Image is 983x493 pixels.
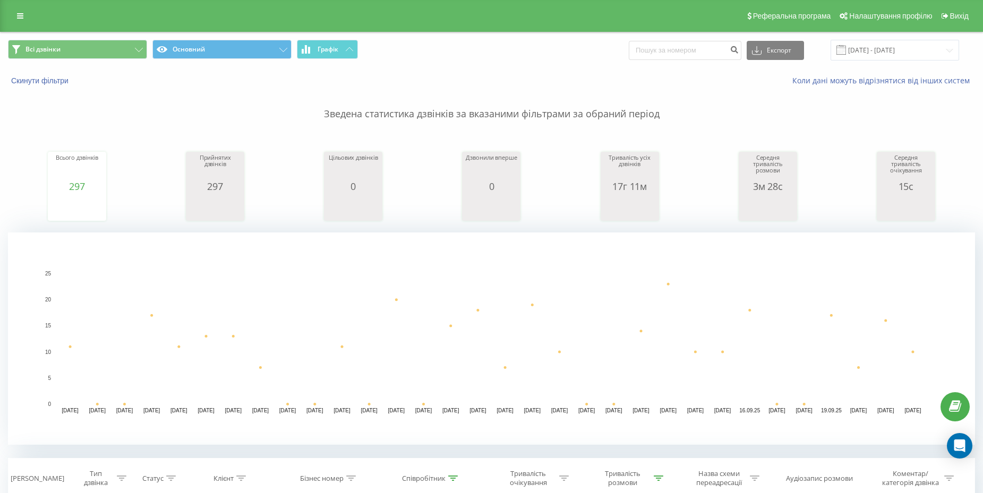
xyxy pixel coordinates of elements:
text: [DATE] [388,408,405,413]
div: Статус [142,474,164,483]
text: [DATE] [768,408,785,413]
div: Цільових дзвінків [327,154,380,181]
span: Графік [318,46,338,53]
div: Аудіозапис розмови [786,474,853,483]
text: 0 [48,401,51,407]
div: Дзвонили вперше [465,154,518,181]
div: Бізнес номер [300,474,344,483]
text: [DATE] [170,408,187,413]
button: Скинути фільтри [8,76,74,85]
div: Коментар/категорія дзвінка [879,469,942,487]
div: Open Intercom Messenger [947,433,972,459]
div: Співробітник [402,474,446,483]
svg: A chart. [327,192,380,223]
text: [DATE] [198,408,215,413]
div: Тип дзвінка [78,469,114,487]
text: [DATE] [89,408,106,413]
div: 15с [879,181,933,192]
button: Графік [297,40,358,59]
text: [DATE] [687,408,704,413]
svg: A chart. [879,192,933,223]
span: Вихід [950,12,969,20]
text: [DATE] [578,408,595,413]
text: [DATE] [796,408,813,413]
a: Коли дані можуть відрізнятися вiд інших систем [792,75,975,85]
span: Налаштування профілю [849,12,932,20]
text: [DATE] [225,408,242,413]
svg: A chart. [465,192,518,223]
text: 15 [45,323,52,329]
text: 19.09.25 [821,408,842,413]
div: Тривалість розмови [594,469,651,487]
div: 297 [50,181,104,192]
div: [PERSON_NAME] [11,474,64,483]
text: [DATE] [415,408,432,413]
div: Прийнятих дзвінків [189,154,242,181]
span: Реферальна програма [753,12,831,20]
text: [DATE] [143,408,160,413]
div: Всього дзвінків [50,154,104,181]
text: 25 [45,271,52,276]
text: 20 [45,297,52,302]
svg: A chart. [189,192,242,223]
div: Клієнт [213,474,234,483]
button: Основний [152,40,292,59]
svg: A chart. [50,192,104,223]
text: [DATE] [252,408,269,413]
svg: A chart. [741,192,794,223]
div: Тривалість усіх дзвінків [603,154,656,181]
button: Експорт [747,41,804,60]
text: 5 [48,375,51,381]
text: [DATE] [497,408,514,413]
text: [DATE] [279,408,296,413]
text: 16.09.25 [739,408,760,413]
text: [DATE] [904,408,921,413]
div: Середня тривалість розмови [741,154,794,181]
text: [DATE] [334,408,351,413]
div: 0 [327,181,380,192]
text: [DATE] [877,408,894,413]
text: [DATE] [442,408,459,413]
svg: A chart. [603,192,656,223]
text: [DATE] [62,408,79,413]
div: 297 [189,181,242,192]
text: [DATE] [660,408,677,413]
text: [DATE] [714,408,731,413]
text: [DATE] [605,408,622,413]
div: Назва схеми переадресації [690,469,747,487]
button: Всі дзвінки [8,40,147,59]
text: [DATE] [306,408,323,413]
text: [DATE] [361,408,378,413]
span: Всі дзвінки [25,45,61,54]
input: Пошук за номером [629,41,741,60]
text: [DATE] [632,408,649,413]
text: [DATE] [116,408,133,413]
p: Зведена статистика дзвінків за вказаними фільтрами за обраний період [8,86,975,121]
div: 3м 28с [741,181,794,192]
svg: A chart. [8,232,975,445]
text: [DATE] [469,408,486,413]
text: 10 [45,349,52,355]
div: 17г 11м [603,181,656,192]
text: [DATE] [551,408,568,413]
div: 0 [465,181,518,192]
text: [DATE] [850,408,867,413]
div: Середня тривалість очікування [879,154,933,181]
text: [DATE] [524,408,541,413]
div: Тривалість очікування [500,469,557,487]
